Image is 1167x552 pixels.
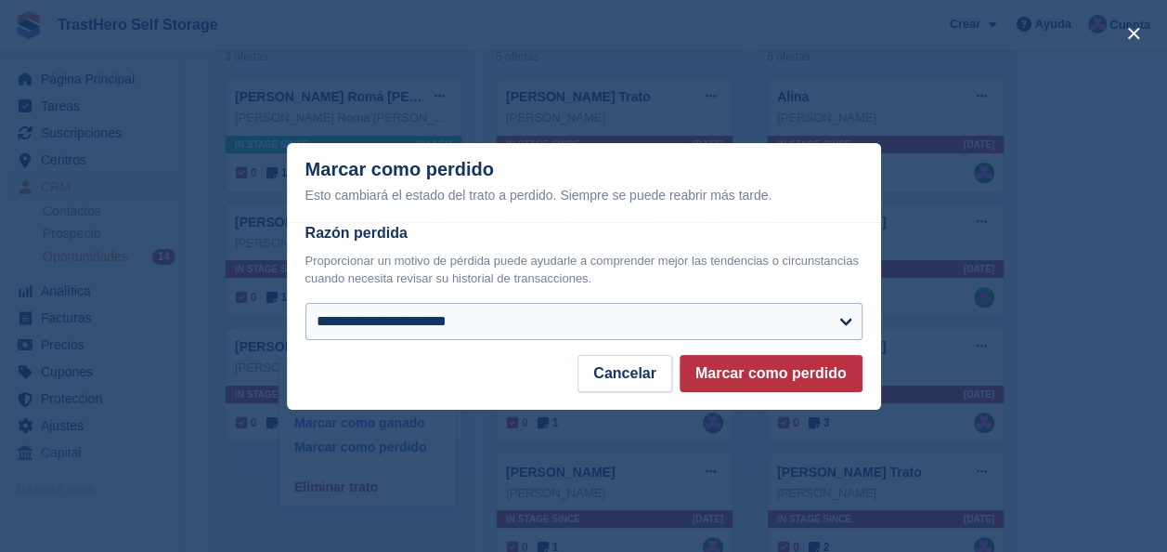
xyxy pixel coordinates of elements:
[305,184,862,206] div: Esto cambiará el estado del trato a perdido. Siempre se puede reabrir más tarde.
[305,222,862,244] label: Razón perdida
[305,252,862,288] p: Proporcionar un motivo de pérdida puede ayudarle a comprender mejor las tendencias o circunstanci...
[1119,19,1148,48] button: close
[680,355,862,392] button: Marcar como perdido
[305,159,862,206] div: Marcar como perdido
[577,355,672,392] button: Cancelar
